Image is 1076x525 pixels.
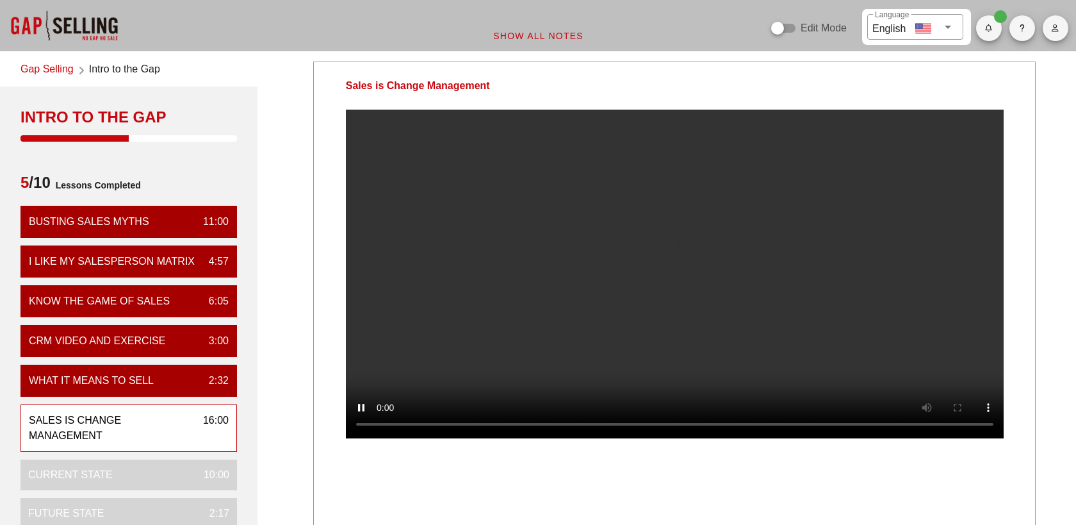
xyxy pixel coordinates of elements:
[20,62,74,79] a: Gap Selling
[199,254,229,269] div: 4:57
[29,333,165,349] div: CRM VIDEO and EXERCISE
[867,14,963,40] div: LanguageEnglish
[199,294,229,309] div: 6:05
[28,506,104,521] div: Future State
[875,10,909,20] label: Language
[51,172,141,198] span: Lessons Completed
[872,18,906,37] div: English
[994,10,1007,23] span: Badge
[193,214,229,229] div: 11:00
[20,107,237,128] div: Intro to the Gap
[20,172,51,198] span: /10
[482,24,594,47] button: Show All Notes
[20,174,29,191] span: 5
[28,467,113,483] div: Current State
[29,254,195,269] div: I Like My Salesperson Matrix
[199,333,229,349] div: 3:00
[314,62,522,110] div: Sales is Change Management
[29,413,193,444] div: Sales is Change Management
[29,294,170,309] div: Know the Game of Sales
[193,413,229,444] div: 16:00
[89,62,160,79] span: Intro to the Gap
[801,22,847,35] label: Edit Mode
[193,467,229,483] div: 10:00
[199,506,229,521] div: 2:17
[29,214,149,229] div: Busting Sales Myths
[199,373,229,388] div: 2:32
[493,31,583,41] span: Show All Notes
[29,373,154,388] div: What it means to sell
